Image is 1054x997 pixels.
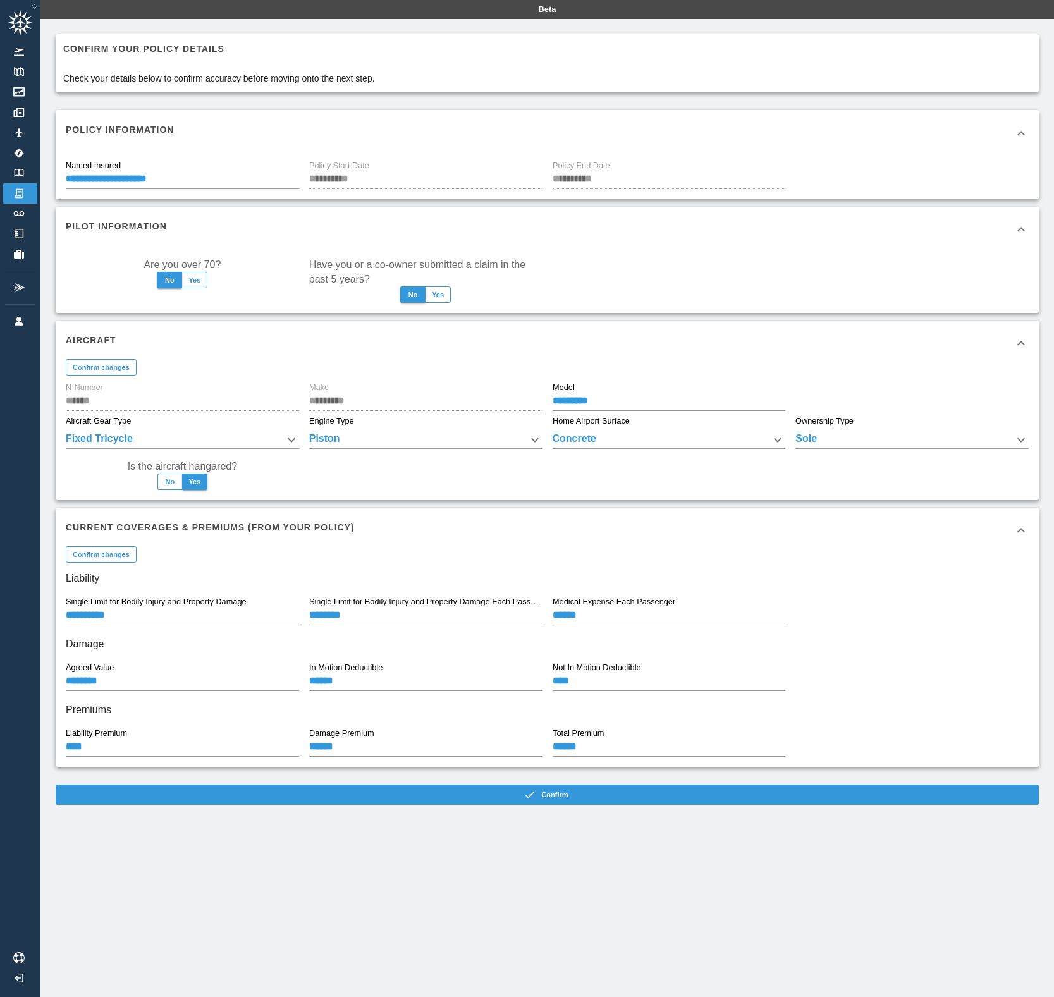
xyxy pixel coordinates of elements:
[309,160,369,171] label: Policy Start Date
[66,728,127,739] label: Liability Premium
[157,272,182,288] button: No
[66,635,1029,653] h6: Damage
[66,570,1029,587] h6: Liability
[66,662,114,673] label: Agreed Value
[66,546,137,563] button: Confirm changes
[157,474,183,490] button: No
[56,321,1039,366] div: Aircraft
[63,42,375,56] h6: Confirm your policy details
[795,415,854,427] label: Ownership Type
[56,508,1039,553] div: Current Coverages & Premiums (from your policy)
[309,662,383,673] label: In Motion Deductible
[795,431,1029,449] div: Sole
[66,415,131,427] label: Aircraft Gear Type
[66,123,174,137] h6: Policy Information
[400,286,426,303] button: No
[56,207,1039,252] div: Pilot Information
[309,415,354,427] label: Engine Type
[66,359,137,376] button: Confirm changes
[553,415,630,427] label: Home Airport Surface
[309,728,374,739] label: Damage Premium
[309,596,542,608] label: Single Limit for Bodily Injury and Property Damage Each Passenger
[66,382,103,393] label: N-Number
[66,520,355,534] h6: Current Coverages & Premiums (from your policy)
[182,474,207,490] button: Yes
[66,219,167,233] h6: Pilot Information
[309,431,542,449] div: Piston
[553,382,575,393] label: Model
[66,431,299,449] div: Fixed Tricycle
[425,286,451,303] button: Yes
[553,431,786,449] div: Concrete
[181,272,207,288] button: Yes
[66,333,116,347] h6: Aircraft
[56,785,1039,805] button: Confirm
[56,110,1039,156] div: Policy Information
[553,662,641,673] label: Not In Motion Deductible
[309,382,329,393] label: Make
[309,257,542,286] label: Have you or a co-owner submitted a claim in the past 5 years?
[553,728,604,739] label: Total Premium
[128,459,237,474] label: Is the aircraft hangared?
[553,160,610,171] label: Policy End Date
[553,596,675,608] label: Medical Expense Each Passenger
[66,596,247,608] label: Single Limit for Bodily Injury and Property Damage
[66,160,121,171] label: Named Insured
[63,72,375,85] p: Check your details below to confirm accuracy before moving onto the next step.
[66,701,1029,719] h6: Premiums
[144,257,221,272] label: Are you over 70?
